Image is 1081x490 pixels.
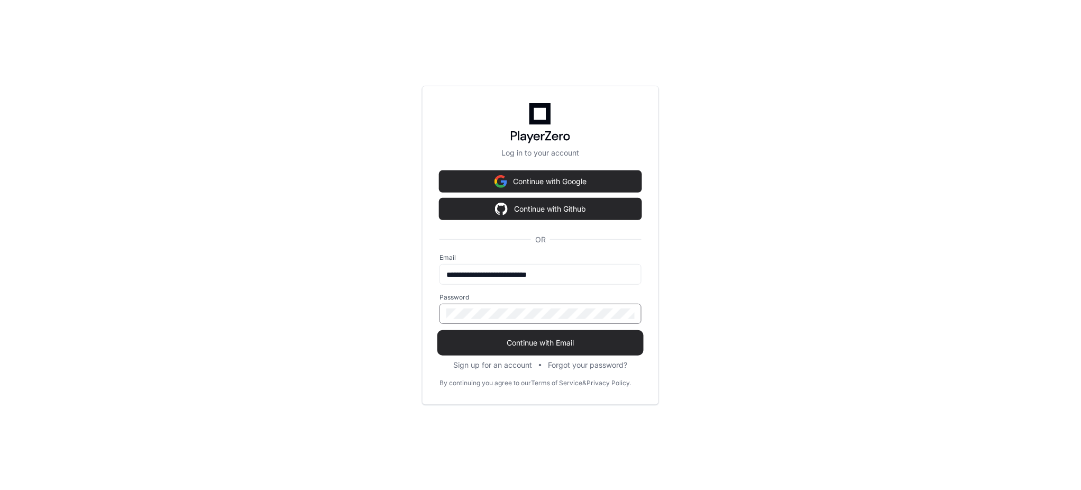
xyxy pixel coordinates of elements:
button: Continue with Google [439,171,642,192]
img: Sign in with google [495,198,508,220]
button: Continue with Github [439,198,642,220]
span: Continue with Email [439,338,642,348]
button: Forgot your password? [548,360,628,370]
div: By continuing you agree to our [439,379,531,387]
button: Continue with Email [439,332,642,353]
label: Email [439,253,642,262]
a: Terms of Service [531,379,582,387]
span: OR [531,234,550,245]
img: Sign in with google [494,171,507,192]
label: Password [439,293,642,302]
button: Sign up for an account [454,360,533,370]
div: & [582,379,587,387]
a: Privacy Policy. [587,379,631,387]
p: Log in to your account [439,148,642,158]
